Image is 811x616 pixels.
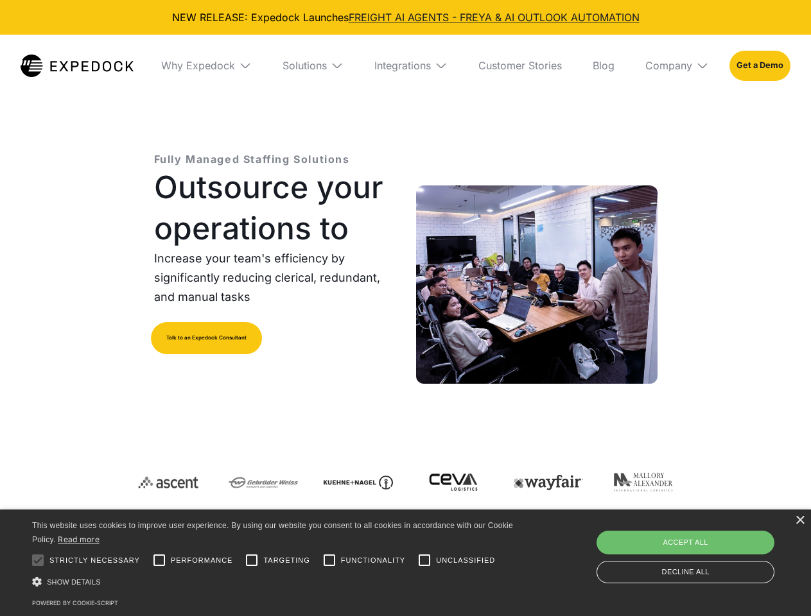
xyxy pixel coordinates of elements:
div: Show details [32,575,518,588]
div: Solutions [272,35,354,96]
a: Read more [58,535,100,544]
iframe: Chat Widget [597,477,811,616]
a: Talk to an Expedock Consultant [151,322,262,354]
div: Solutions [283,59,327,72]
div: Company [645,59,692,72]
a: FREIGHT AI AGENTS - FREYA & AI OUTLOOK AUTOMATION [349,11,640,24]
div: Why Expedock [161,59,235,72]
a: Customer Stories [468,35,572,96]
span: Strictly necessary [49,555,140,566]
div: Integrations [374,59,431,72]
div: Why Expedock [151,35,262,96]
a: Powered by cookie-script [32,599,118,606]
span: Show details [47,578,101,586]
div: Company [635,35,719,96]
div: NEW RELEASE: Expedock Launches [10,10,801,24]
p: Fully Managed Staffing Solutions [154,151,350,167]
a: Blog [582,35,625,96]
p: Increase your team's efficiency by significantly reducing clerical, redundant, and manual tasks [154,249,396,307]
div: Integrations [364,35,458,96]
span: Performance [171,555,233,566]
h1: Outsource your operations to [154,167,396,249]
span: Targeting [263,555,310,566]
a: Get a Demo [729,51,790,80]
span: Unclassified [436,555,495,566]
span: This website uses cookies to improve user experience. By using our website you consent to all coo... [32,521,513,545]
span: Functionality [341,555,405,566]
